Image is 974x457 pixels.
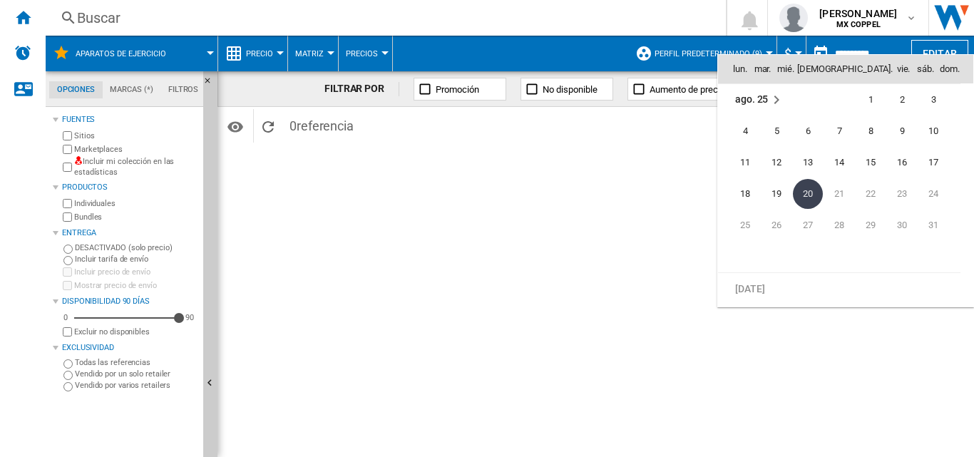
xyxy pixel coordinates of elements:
td: Saturday August 23 2025 [886,178,918,210]
th: sáb. [914,55,937,83]
td: Tuesday August 12 2025 [761,147,792,178]
span: 2 [888,86,916,114]
span: 4 [731,117,759,145]
tr: Week undefined [718,241,960,273]
td: Thursday August 21 2025 [824,178,855,210]
span: 18 [731,180,759,208]
span: 13 [794,148,822,177]
span: ago. 25 [735,93,768,105]
td: Monday August 4 2025 [718,115,761,147]
tr: Week 5 [718,210,960,241]
span: 19 [762,180,791,208]
td: Saturday August 16 2025 [886,147,918,178]
td: Wednesday August 6 2025 [792,115,824,147]
th: lun. [718,55,751,83]
td: August 2025 [718,83,824,115]
span: 17 [919,148,948,177]
md-calendar: Calendar [718,55,973,307]
td: Tuesday August 5 2025 [761,115,792,147]
th: mar. [751,55,774,83]
span: 20 [793,179,823,209]
span: 12 [762,148,791,177]
span: [DATE] [735,282,764,294]
td: Friday August 15 2025 [855,147,886,178]
span: 9 [888,117,916,145]
td: Saturday August 2 2025 [886,83,918,115]
th: vie. [893,55,914,83]
th: dom. [937,55,973,83]
td: Friday August 29 2025 [855,210,886,241]
td: Sunday August 31 2025 [918,210,960,241]
tr: Week 2 [718,115,960,147]
td: Sunday August 24 2025 [918,178,960,210]
span: 1 [856,86,885,114]
th: [DEMOGRAPHIC_DATA]. [797,55,893,83]
tr: Week 4 [718,178,960,210]
td: Thursday August 7 2025 [824,115,855,147]
td: Wednesday August 13 2025 [792,147,824,178]
th: mié. [774,55,797,83]
td: Sunday August 3 2025 [918,83,960,115]
td: Sunday August 10 2025 [918,115,960,147]
span: 10 [919,117,948,145]
td: Wednesday August 20 2025 [792,178,824,210]
span: 11 [731,148,759,177]
span: 3 [919,86,948,114]
td: Friday August 22 2025 [855,178,886,210]
td: Wednesday August 27 2025 [792,210,824,241]
tr: Week undefined [718,272,960,304]
tr: Week 1 [718,83,960,115]
span: 7 [825,117,853,145]
td: Friday August 8 2025 [855,115,886,147]
span: 5 [762,117,791,145]
td: Thursday August 28 2025 [824,210,855,241]
td: Saturday August 30 2025 [886,210,918,241]
td: Monday August 11 2025 [718,147,761,178]
td: Monday August 25 2025 [718,210,761,241]
tr: Week 3 [718,147,960,178]
td: Tuesday August 26 2025 [761,210,792,241]
span: 8 [856,117,885,145]
td: Tuesday August 19 2025 [761,178,792,210]
span: 16 [888,148,916,177]
td: Saturday August 9 2025 [886,115,918,147]
td: Sunday August 17 2025 [918,147,960,178]
td: Friday August 1 2025 [855,83,886,115]
td: Thursday August 14 2025 [824,147,855,178]
span: 14 [825,148,853,177]
td: Monday August 18 2025 [718,178,761,210]
span: 15 [856,148,885,177]
span: 6 [794,117,822,145]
